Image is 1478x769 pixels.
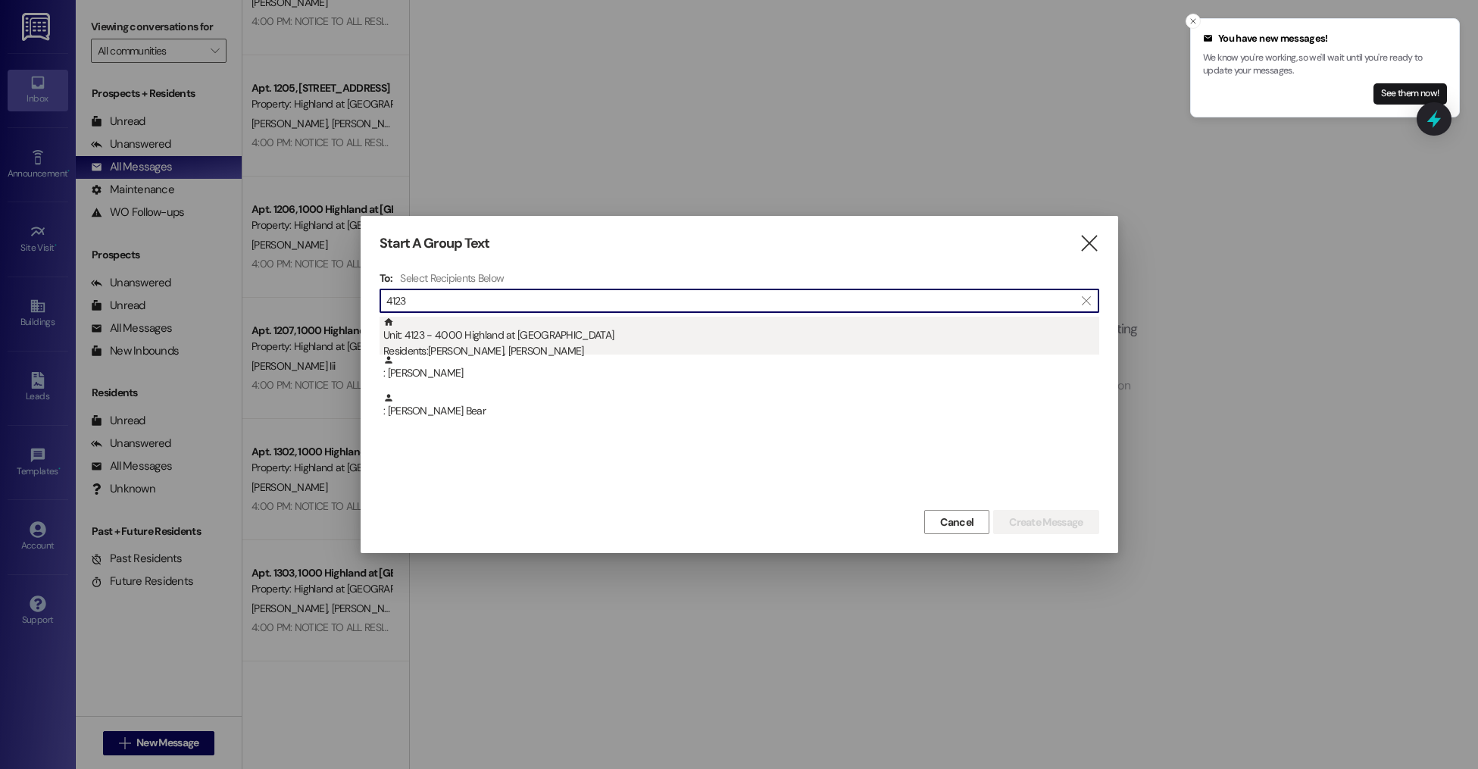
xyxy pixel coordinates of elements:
[383,317,1099,360] div: Unit: 4123 - 4000 Highland at [GEOGRAPHIC_DATA]
[380,392,1099,430] div: : [PERSON_NAME] Bear
[1009,514,1083,530] span: Create Message
[1186,14,1201,29] button: Close toast
[380,271,393,285] h3: To:
[1074,289,1098,312] button: Clear text
[1079,236,1099,252] i: 
[993,510,1098,534] button: Create Message
[940,514,973,530] span: Cancel
[383,343,1099,359] div: Residents: [PERSON_NAME], [PERSON_NAME]
[1203,31,1447,46] div: You have new messages!
[400,271,504,285] h4: Select Recipients Below
[1373,83,1447,105] button: See them now!
[380,355,1099,392] div: : [PERSON_NAME]
[383,392,1099,419] div: : [PERSON_NAME] Bear
[1082,295,1090,307] i: 
[380,317,1099,355] div: Unit: 4123 - 4000 Highland at [GEOGRAPHIC_DATA]Residents:[PERSON_NAME], [PERSON_NAME]
[380,235,490,252] h3: Start A Group Text
[924,510,989,534] button: Cancel
[1203,52,1447,78] p: We know you're working, so we'll wait until you're ready to update your messages.
[383,355,1099,381] div: : [PERSON_NAME]
[386,290,1074,311] input: Search for any contact or apartment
